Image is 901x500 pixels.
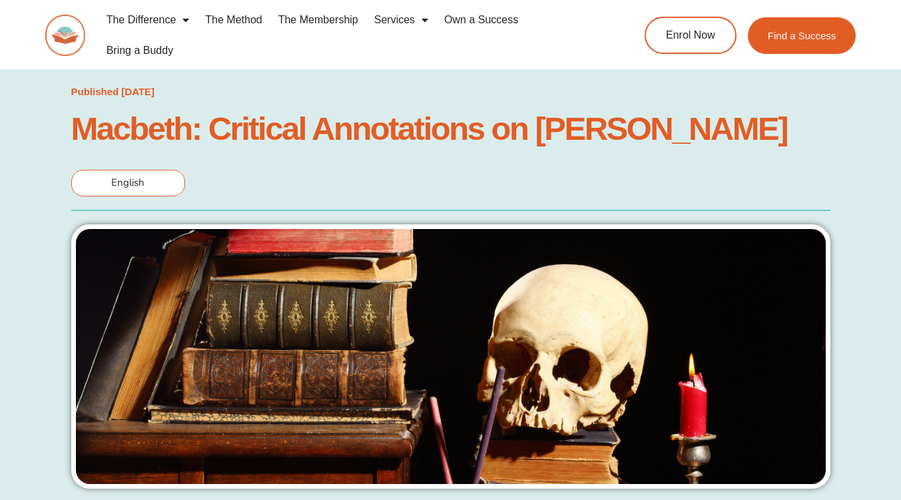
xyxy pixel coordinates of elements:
img: Macbeth Annotations [71,224,830,489]
a: The Difference [99,5,198,35]
h1: Macbeth: Critical Annotations on [PERSON_NAME] [71,114,830,143]
span: Enrol Now [666,30,715,41]
a: Own a Success [436,5,526,35]
a: The Membership [270,5,366,35]
span: Find a Success [768,31,836,41]
a: Bring a Buddy [99,35,182,66]
span: English [111,176,145,189]
nav: Menu [99,5,598,66]
a: Enrol Now [645,17,737,54]
a: Services [366,5,436,35]
time: [DATE] [121,86,154,97]
a: Find a Success [748,17,856,54]
a: Published [DATE] [71,83,155,101]
a: The Method [197,5,270,35]
span: Published [71,86,119,97]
